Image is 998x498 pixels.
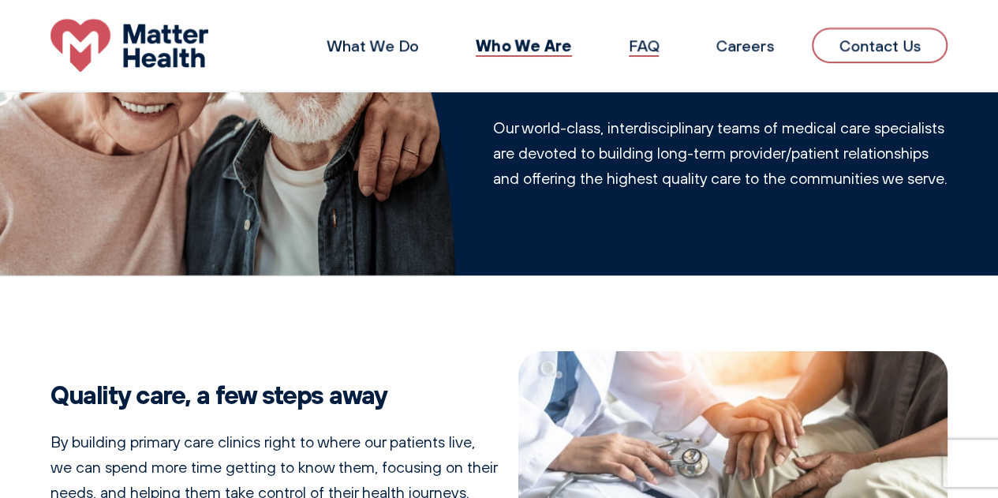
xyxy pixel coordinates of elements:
[327,36,419,55] a: What We Do
[629,36,659,55] a: FAQ
[50,380,499,410] h2: Quality care, a few steps away
[476,35,572,55] a: Who We Are
[812,28,948,63] a: Contact Us
[716,36,774,55] a: Careers
[493,115,948,191] p: Our world-class, interdisciplinary teams of medical care specialists are devoted to building long...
